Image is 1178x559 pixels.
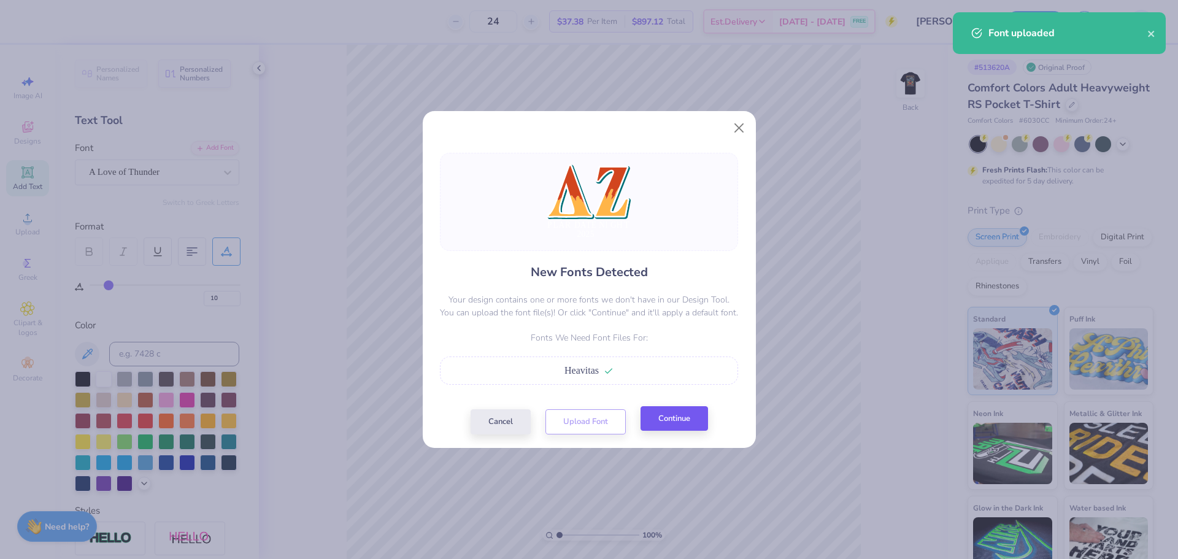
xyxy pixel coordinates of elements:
[440,331,738,344] p: Fonts We Need Font Files For:
[641,406,708,431] button: Continue
[531,263,648,281] h4: New Fonts Detected
[1147,26,1156,40] button: close
[727,117,750,140] button: Close
[564,365,599,376] span: Heavitas
[988,26,1147,40] div: Font uploaded
[471,409,531,434] button: Cancel
[440,293,738,319] p: Your design contains one or more fonts we don't have in our Design Tool. You can upload the font ...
